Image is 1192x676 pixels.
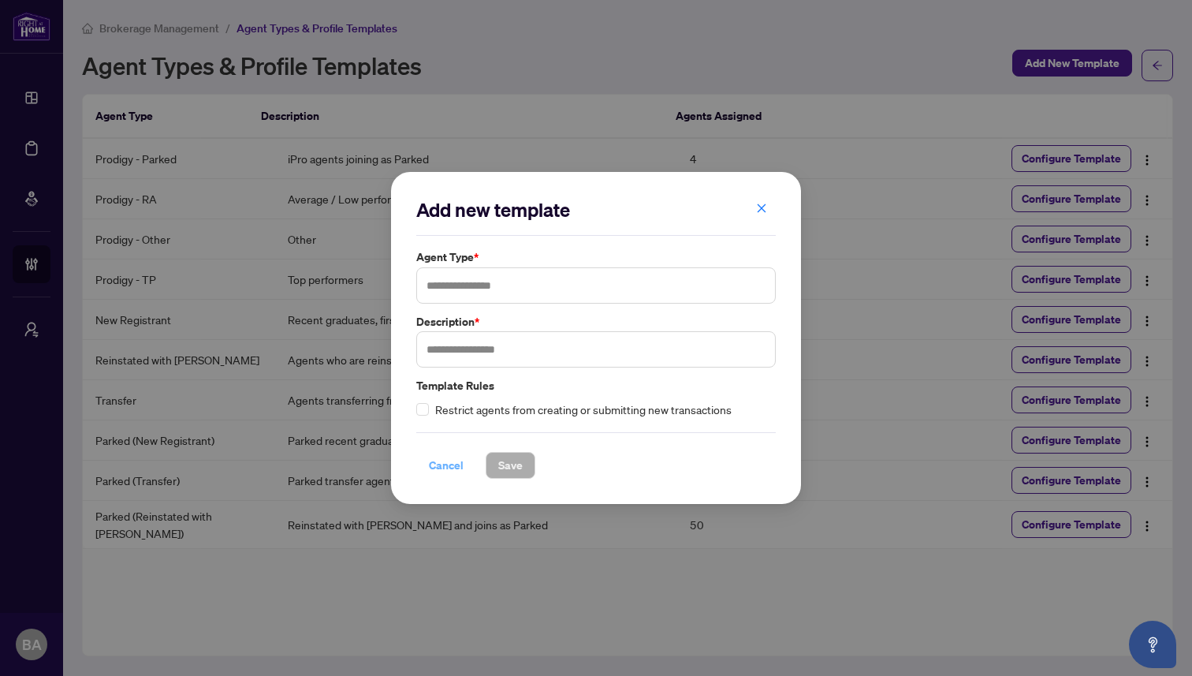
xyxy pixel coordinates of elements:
[416,313,776,331] label: Description
[416,197,776,222] h2: Add new template
[416,452,476,479] button: Cancel
[486,452,535,479] button: Save
[435,401,732,420] span: Restrict agents from creating or submitting new transactions
[429,453,464,478] span: Cancel
[416,377,776,394] label: Template Rules
[1129,621,1176,668] button: Open asap
[416,248,776,266] label: Agent Type
[756,203,767,214] span: close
